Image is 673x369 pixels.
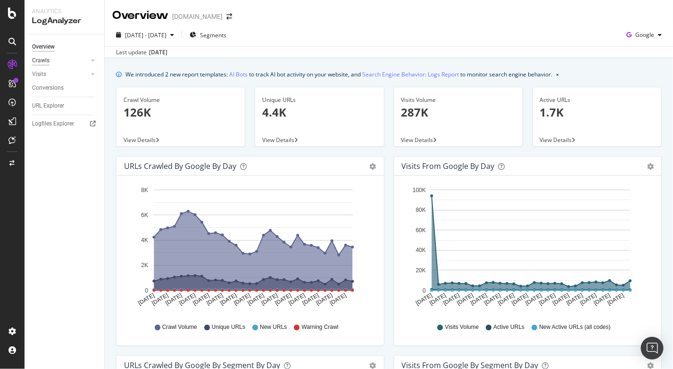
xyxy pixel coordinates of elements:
[200,31,226,39] span: Segments
[32,69,46,79] div: Visits
[116,48,167,57] div: Last update
[554,67,561,81] button: close banner
[510,292,529,307] text: [DATE]
[229,69,248,79] a: AI Bots
[423,287,426,294] text: 0
[551,292,570,307] text: [DATE]
[141,262,148,269] text: 2K
[540,136,572,144] span: View Details
[288,292,307,307] text: [DATE]
[32,56,50,66] div: Crawls
[635,31,654,39] span: Google
[32,119,98,129] a: Logfiles Explorer
[497,292,515,307] text: [DATE]
[32,16,97,26] div: LogAnalyzer
[212,323,245,331] span: Unique URLs
[162,323,197,331] span: Crawl Volume
[641,337,664,360] div: Open Intercom Messenger
[539,323,610,331] span: New Active URLs (all codes)
[124,104,238,120] p: 126K
[483,292,502,307] text: [DATE]
[145,287,148,294] text: 0
[112,8,168,24] div: Overview
[124,136,156,144] span: View Details
[274,292,293,307] text: [DATE]
[32,56,88,66] a: Crawls
[219,292,238,307] text: [DATE]
[415,292,433,307] text: [DATE]
[226,13,232,20] div: arrow-right-arrow-left
[247,292,266,307] text: [DATE]
[32,8,97,16] div: Analytics
[415,207,425,214] text: 80K
[125,31,166,39] span: [DATE] - [DATE]
[32,42,55,52] div: Overview
[150,292,169,307] text: [DATE]
[32,69,88,79] a: Visits
[445,323,479,331] span: Visits Volume
[124,183,373,314] svg: A chart.
[647,362,654,369] div: gear
[124,96,238,104] div: Crawl Volume
[141,187,148,193] text: 8K
[137,292,156,307] text: [DATE]
[623,27,665,42] button: Google
[116,69,662,79] div: info banner
[401,104,515,120] p: 287K
[415,247,425,254] text: 40K
[579,292,598,307] text: [DATE]
[260,292,279,307] text: [DATE]
[141,237,148,243] text: 4K
[233,292,252,307] text: [DATE]
[164,292,183,307] text: [DATE]
[524,292,543,307] text: [DATE]
[415,267,425,274] text: 20K
[606,292,625,307] text: [DATE]
[565,292,584,307] text: [DATE]
[262,104,376,120] p: 4.4K
[428,292,447,307] text: [DATE]
[456,292,474,307] text: [DATE]
[262,96,376,104] div: Unique URLs
[442,292,461,307] text: [DATE]
[412,187,425,193] text: 100K
[647,163,654,170] div: gear
[124,161,236,171] div: URLs Crawled by Google by day
[540,104,654,120] p: 1.7K
[32,83,64,93] div: Conversions
[402,161,495,171] div: Visits from Google by day
[141,212,148,218] text: 6K
[178,292,197,307] text: [DATE]
[32,83,98,93] a: Conversions
[370,163,376,170] div: gear
[192,292,211,307] text: [DATE]
[493,323,524,331] span: Active URLs
[32,119,74,129] div: Logfiles Explorer
[540,96,654,104] div: Active URLs
[186,27,230,42] button: Segments
[302,323,339,331] span: Warning Crawl
[329,292,348,307] text: [DATE]
[149,48,167,57] div: [DATE]
[125,69,552,79] div: We introduced 2 new report templates: to track AI bot activity on your website, and to monitor se...
[32,101,98,111] a: URL Explorer
[301,292,320,307] text: [DATE]
[402,183,651,314] svg: A chart.
[401,136,433,144] span: View Details
[172,12,223,21] div: [DOMAIN_NAME]
[370,362,376,369] div: gear
[32,101,64,111] div: URL Explorer
[315,292,334,307] text: [DATE]
[260,323,287,331] span: New URLs
[592,292,611,307] text: [DATE]
[206,292,224,307] text: [DATE]
[362,69,459,79] a: Search Engine Behavior: Logs Report
[401,96,515,104] div: Visits Volume
[415,227,425,234] text: 60K
[262,136,294,144] span: View Details
[112,27,178,42] button: [DATE] - [DATE]
[469,292,488,307] text: [DATE]
[538,292,557,307] text: [DATE]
